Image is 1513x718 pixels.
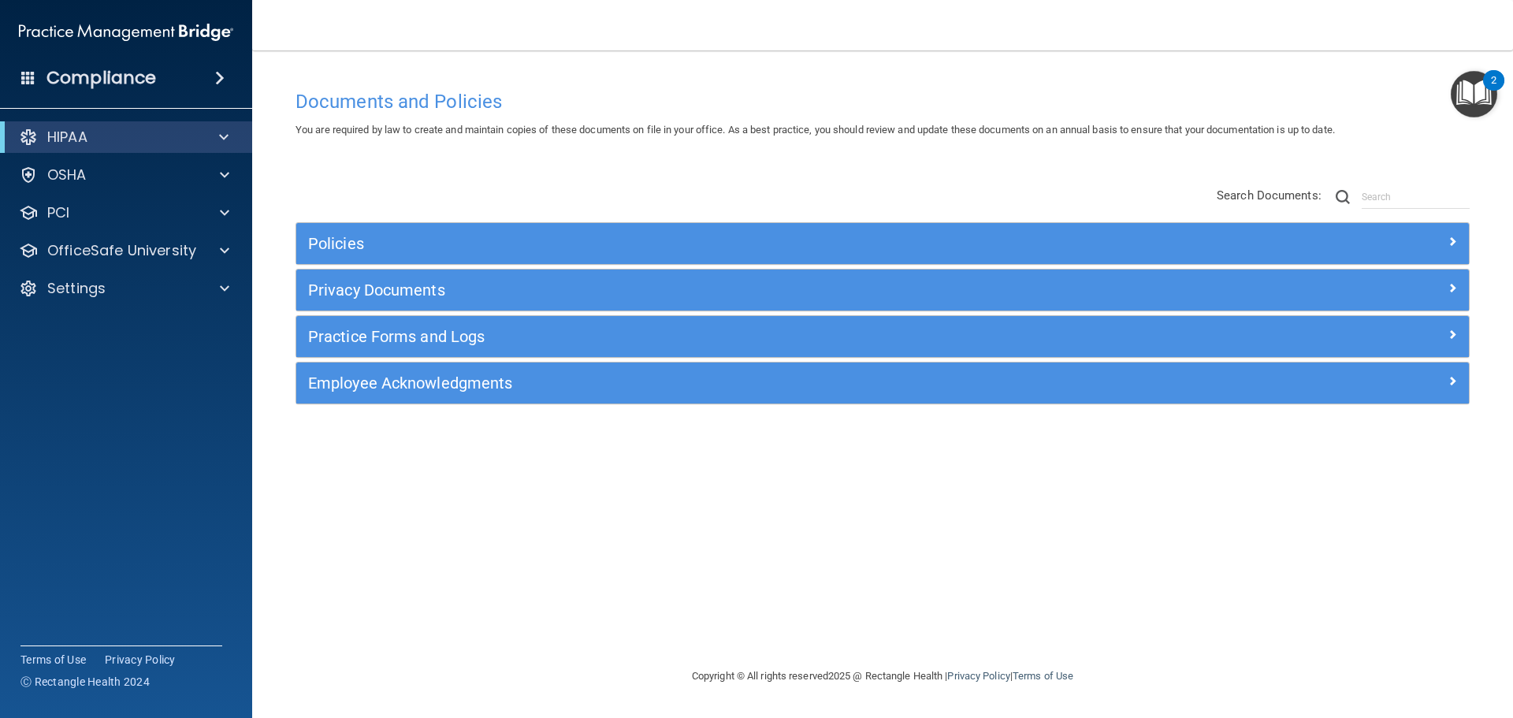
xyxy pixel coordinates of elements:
[595,651,1170,701] div: Copyright © All rights reserved 2025 @ Rectangle Health | |
[19,241,229,260] a: OfficeSafe University
[19,203,229,222] a: PCI
[19,17,233,48] img: PMB logo
[19,279,229,298] a: Settings
[308,374,1164,392] h5: Employee Acknowledgments
[947,670,1009,682] a: Privacy Policy
[19,166,229,184] a: OSHA
[47,128,87,147] p: HIPAA
[20,674,150,690] span: Ⓒ Rectangle Health 2024
[47,279,106,298] p: Settings
[1217,188,1322,203] span: Search Documents:
[308,231,1457,256] a: Policies
[19,128,229,147] a: HIPAA
[308,281,1164,299] h5: Privacy Documents
[308,370,1457,396] a: Employee Acknowledgments
[46,67,156,89] h4: Compliance
[20,652,86,668] a: Terms of Use
[1240,606,1494,669] iframe: Drift Widget Chat Controller
[1451,71,1497,117] button: Open Resource Center, 2 new notifications
[1362,185,1470,209] input: Search
[296,124,1335,136] span: You are required by law to create and maintain copies of these documents on file in your office. ...
[105,652,176,668] a: Privacy Policy
[308,235,1164,252] h5: Policies
[308,277,1457,303] a: Privacy Documents
[1336,190,1350,204] img: ic-search.3b580494.png
[296,91,1470,112] h4: Documents and Policies
[308,328,1164,345] h5: Practice Forms and Logs
[1491,80,1496,101] div: 2
[47,241,196,260] p: OfficeSafe University
[47,166,87,184] p: OSHA
[308,324,1457,349] a: Practice Forms and Logs
[1013,670,1073,682] a: Terms of Use
[47,203,69,222] p: PCI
